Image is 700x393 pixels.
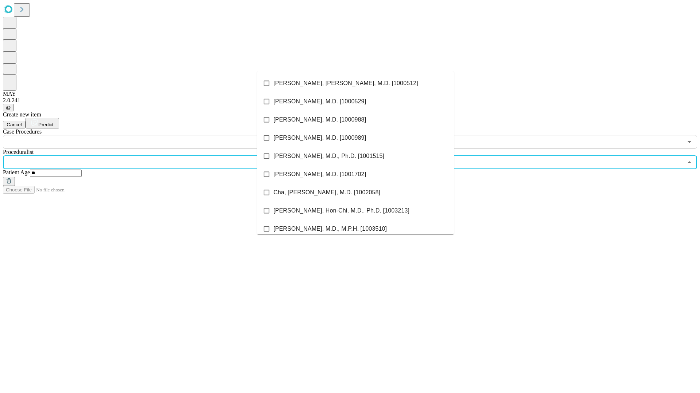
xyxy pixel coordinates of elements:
[3,149,34,155] span: Proceduralist
[26,118,59,128] button: Predict
[6,105,11,110] span: @
[273,134,366,142] span: [PERSON_NAME], M.D. [1000989]
[273,79,418,88] span: [PERSON_NAME], [PERSON_NAME], M.D. [1000512]
[273,97,366,106] span: [PERSON_NAME], M.D. [1000529]
[273,115,366,124] span: [PERSON_NAME], M.D. [1000988]
[3,128,42,135] span: Scheduled Procedure
[3,97,697,104] div: 2.0.241
[3,169,30,175] span: Patient Age
[273,170,366,179] span: [PERSON_NAME], M.D. [1001702]
[7,122,22,127] span: Cancel
[3,91,697,97] div: MAY
[273,152,384,160] span: [PERSON_NAME], M.D., Ph.D. [1001515]
[273,225,387,233] span: [PERSON_NAME], M.D., M.P.H. [1003510]
[273,188,380,197] span: Cha, [PERSON_NAME], M.D. [1002058]
[3,104,14,111] button: @
[3,121,26,128] button: Cancel
[3,111,41,118] span: Create new item
[684,157,695,167] button: Close
[38,122,53,127] span: Predict
[273,206,409,215] span: [PERSON_NAME], Hon-Chi, M.D., Ph.D. [1003213]
[684,137,695,147] button: Open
